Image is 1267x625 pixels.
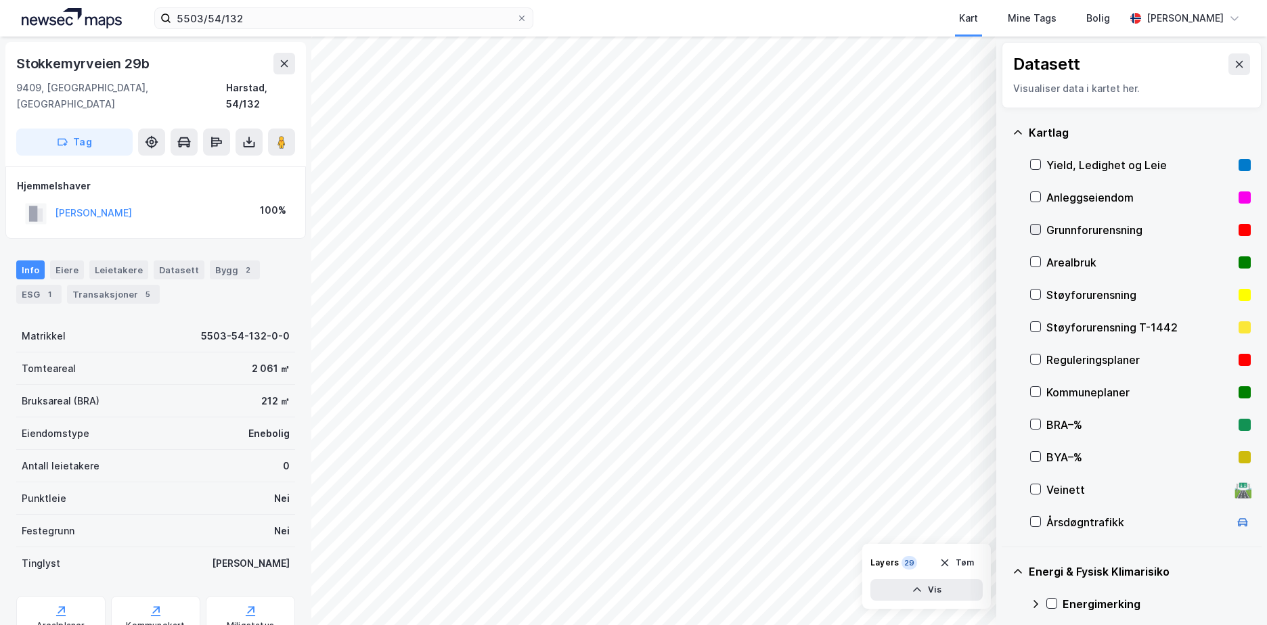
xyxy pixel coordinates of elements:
div: Yield, Ledighet og Leie [1046,157,1233,173]
div: Kommuneplaner [1046,384,1233,400]
div: Leietakere [89,260,148,279]
div: Nei [274,490,290,507]
div: 🛣️ [1234,481,1252,499]
div: Antall leietakere [22,458,99,474]
div: 2 [241,263,254,277]
div: Energimerking [1063,596,1251,612]
div: Energi & Fysisk Klimarisiko [1029,563,1251,580]
div: Matrikkel [22,328,66,344]
div: Tinglyst [22,555,60,572]
button: Tag [16,129,133,156]
div: 0 [283,458,290,474]
div: Grunnforurensning [1046,222,1233,238]
div: Veinett [1046,482,1229,498]
div: 5503-54-132-0-0 [201,328,290,344]
div: 1 [43,287,56,301]
div: Visualiser data i kartet her. [1013,80,1250,97]
div: Bruksareal (BRA) [22,393,99,409]
div: Reguleringsplaner [1046,352,1233,368]
div: Festegrunn [22,523,74,539]
div: 9409, [GEOGRAPHIC_DATA], [GEOGRAPHIC_DATA] [16,80,226,112]
div: Arealbruk [1046,254,1233,271]
div: 5 [141,287,154,301]
img: logo.a4113a55bc3d86da70a041830d287a7e.svg [22,8,122,28]
div: 212 ㎡ [261,393,290,409]
div: Harstad, 54/132 [226,80,295,112]
div: Støyforurensning [1046,287,1233,303]
div: Tomteareal [22,361,76,377]
div: Nei [274,523,290,539]
div: [PERSON_NAME] [212,555,290,572]
div: Transaksjoner [67,285,160,304]
button: Vis [870,579,983,601]
div: 29 [902,556,917,570]
div: 2 061 ㎡ [252,361,290,377]
div: Eiere [50,260,84,279]
div: Datasett [1013,53,1080,75]
div: Bygg [210,260,260,279]
div: Bolig [1086,10,1110,26]
div: Punktleie [22,490,66,507]
div: Årsdøgntrafikk [1046,514,1229,530]
div: Enebolig [248,425,290,442]
div: [PERSON_NAME] [1147,10,1224,26]
div: Stokkemyrveien 29b [16,53,152,74]
div: Mine Tags [1008,10,1057,26]
div: 100% [260,202,286,218]
div: Info [16,260,45,279]
iframe: Chat Widget [1199,560,1267,625]
div: Hjemmelshaver [17,178,294,194]
input: Søk på adresse, matrikkel, gårdeiere, leietakere eller personer [171,8,516,28]
div: Kart [959,10,978,26]
div: BRA–% [1046,417,1233,433]
button: Tøm [931,552,983,574]
div: Anleggseiendom [1046,189,1233,206]
div: ESG [16,285,62,304]
div: Eiendomstype [22,425,89,442]
div: Datasett [154,260,204,279]
div: Layers [870,557,899,568]
div: Støyforurensning T-1442 [1046,319,1233,335]
div: BYA–% [1046,449,1233,465]
div: Kartlag [1029,124,1251,141]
